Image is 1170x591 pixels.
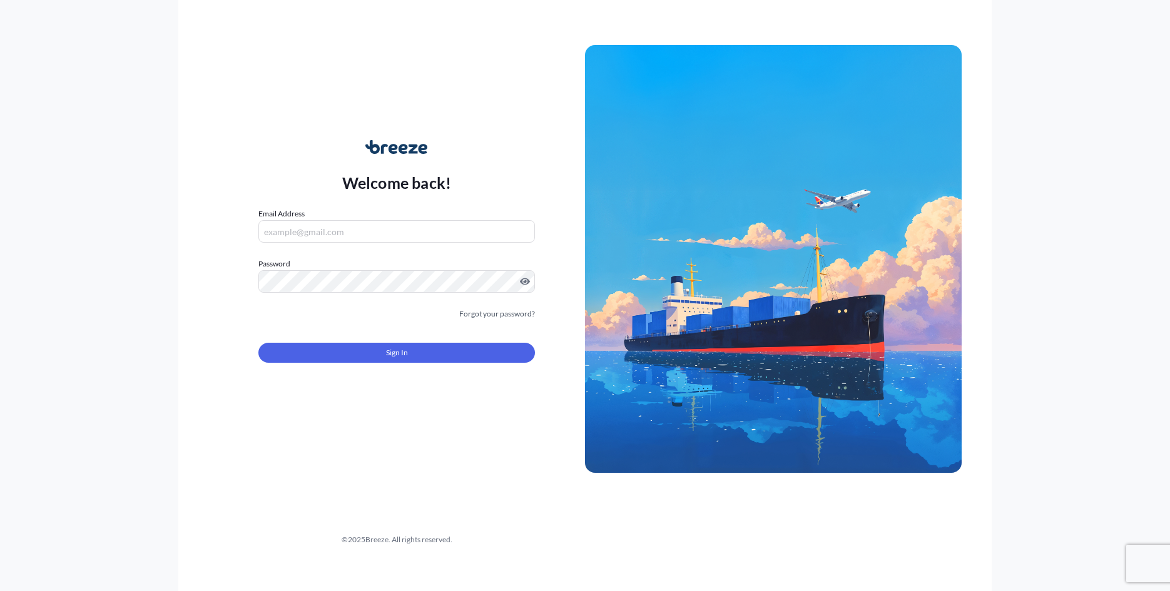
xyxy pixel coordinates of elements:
[459,308,535,320] a: Forgot your password?
[258,343,535,363] button: Sign In
[520,276,530,286] button: Show password
[258,258,535,270] label: Password
[585,45,962,473] img: Ship illustration
[386,346,408,359] span: Sign In
[342,173,452,193] p: Welcome back!
[258,220,535,243] input: example@gmail.com
[258,208,305,220] label: Email Address
[208,533,585,546] div: © 2025 Breeze. All rights reserved.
